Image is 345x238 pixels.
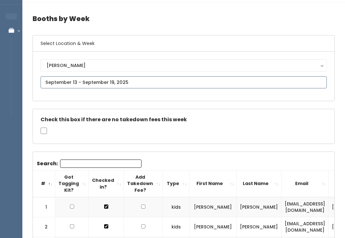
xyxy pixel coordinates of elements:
h5: Check this box if there are no takedown fees this week [41,117,327,123]
td: kids [163,197,189,217]
th: First Name: activate to sort column ascending [189,170,237,197]
input: Search: [60,160,142,168]
th: Last Name: activate to sort column ascending [237,170,281,197]
div: [PERSON_NAME] [47,62,321,69]
label: Search: [37,160,142,168]
th: Checked in?: activate to sort column ascending [89,170,124,197]
button: [PERSON_NAME] [41,59,327,71]
td: [PERSON_NAME] [237,197,281,217]
th: Add Takedown Fee?: activate to sort column ascending [124,170,163,197]
td: [EMAIL_ADDRESS][DOMAIN_NAME] [281,197,329,217]
td: [PERSON_NAME] [237,217,281,237]
td: kids [163,217,189,237]
td: [EMAIL_ADDRESS][DOMAIN_NAME] [281,217,329,237]
th: Type: activate to sort column ascending [163,170,189,197]
h4: Booths by Week [33,10,335,27]
td: 2 [33,217,55,237]
td: [PERSON_NAME] [189,197,237,217]
td: 1 [33,197,55,217]
td: [PERSON_NAME] [189,217,237,237]
th: Email: activate to sort column ascending [281,170,329,197]
h6: Select Location & Week [33,35,334,52]
th: Got Tagging Kit?: activate to sort column ascending [55,170,89,197]
th: #: activate to sort column descending [33,170,55,197]
input: September 13 - September 19, 2025 [41,76,327,88]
